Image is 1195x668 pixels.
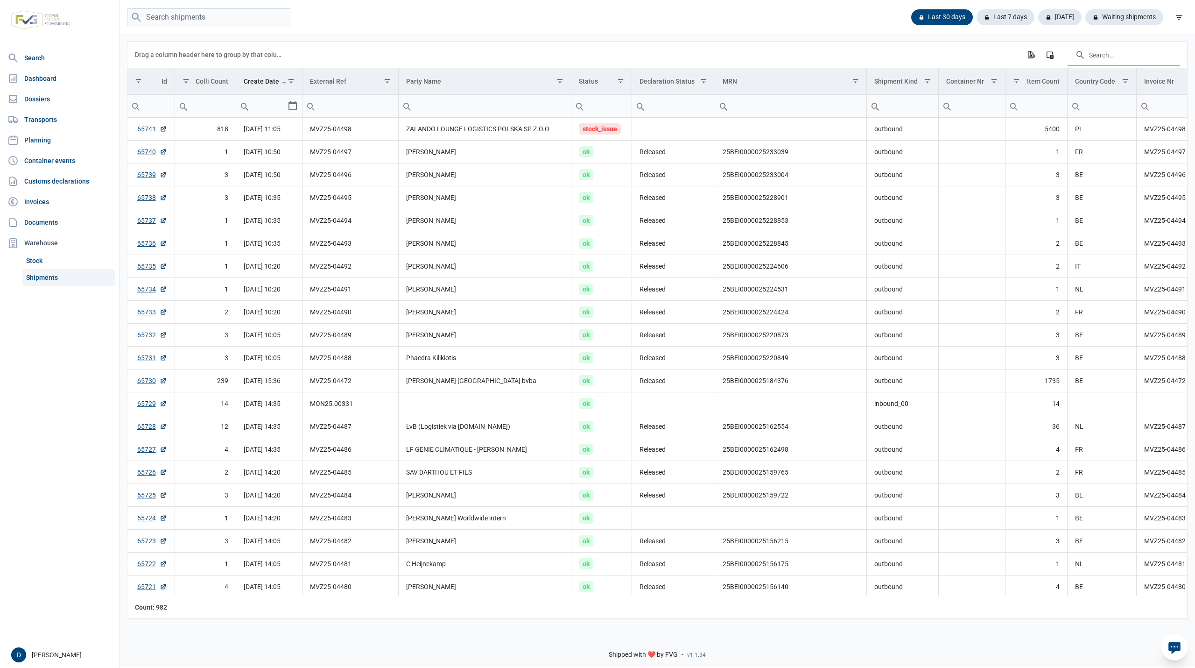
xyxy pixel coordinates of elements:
[398,461,571,484] td: SAV DARTHOU ET FILS
[137,147,167,156] a: 65740
[571,95,632,118] td: Filter cell
[162,78,167,85] div: Id
[632,255,715,278] td: Released
[398,186,571,209] td: [PERSON_NAME]
[1005,255,1067,278] td: 2
[1067,163,1137,186] td: BE
[22,252,115,269] a: Stock
[137,445,167,454] a: 65727
[866,370,939,392] td: outbound
[715,301,867,324] td: 25BEI0000025224424
[866,118,939,141] td: outbound
[632,141,715,163] td: Released
[175,68,236,95] td: Column Colli Count
[398,118,571,141] td: ZALANDO LOUNGE LOGISTICS POLSKA SP Z.O.O
[1067,370,1137,392] td: BE
[1122,78,1129,85] span: Show filter options for column 'Country Code'
[137,399,167,408] a: 65729
[175,507,236,530] td: 1
[398,347,571,370] td: Phaedra Kilikiotis
[22,269,115,286] a: Shipments
[236,95,302,118] td: Filter cell
[1067,255,1137,278] td: IT
[866,68,939,95] td: Column Shipment Kind
[137,262,167,271] a: 65735
[175,324,236,347] td: 3
[866,255,939,278] td: outbound
[632,163,715,186] td: Released
[1005,438,1067,461] td: 4
[137,170,167,179] a: 65739
[302,576,398,598] td: MVZ25-04480
[137,468,167,477] a: 65726
[866,530,939,553] td: outbound
[1005,95,1022,117] div: Search box
[866,415,939,438] td: outbound
[1005,68,1067,95] td: Column Item Count
[302,95,319,117] div: Search box
[398,163,571,186] td: [PERSON_NAME]
[715,141,867,163] td: 25BEI0000025233039
[579,78,598,85] div: Status
[1005,347,1067,370] td: 3
[715,232,867,255] td: 25BEI0000025228845
[127,68,175,95] td: Column Id
[1067,186,1137,209] td: BE
[1067,95,1137,118] td: Filter cell
[1067,68,1137,95] td: Column Country Code
[135,47,285,62] div: Drag a column header here to group by that column
[715,278,867,301] td: 25BEI0000025224531
[175,484,236,507] td: 3
[302,507,398,530] td: MVZ25-04483
[632,370,715,392] td: Released
[866,95,939,118] td: Filter cell
[866,392,939,415] td: inbound_00
[632,95,715,118] td: Filter cell
[137,284,167,294] a: 65734
[866,576,939,598] td: outbound
[632,530,715,553] td: Released
[398,507,571,530] td: [PERSON_NAME] Worldwide intern
[715,163,867,186] td: 25BEI0000025233004
[867,95,939,117] input: Filter cell
[175,301,236,324] td: 2
[632,553,715,576] td: Released
[1067,415,1137,438] td: NL
[715,576,867,598] td: 25BEI0000025156140
[1067,232,1137,255] td: BE
[175,186,236,209] td: 3
[398,278,571,301] td: [PERSON_NAME]
[1067,461,1137,484] td: FR
[1005,209,1067,232] td: 1
[715,461,867,484] td: 25BEI0000025159765
[715,324,867,347] td: 25BEI0000025220873
[398,438,571,461] td: LF GENIE CLIMATIQUE - [PERSON_NAME]
[302,301,398,324] td: MVZ25-04490
[1005,186,1067,209] td: 3
[302,392,398,415] td: MON25.00331
[1005,484,1067,507] td: 3
[715,95,866,117] input: Filter cell
[715,484,867,507] td: 25BEI0000025159722
[1067,438,1137,461] td: FR
[1038,9,1082,25] div: [DATE]
[302,141,398,163] td: MVZ25-04497
[127,8,290,27] input: Search shipments
[571,95,632,117] input: Filter cell
[867,95,884,117] div: Search box
[175,438,236,461] td: 4
[302,163,398,186] td: MVZ25-04496
[302,255,398,278] td: MVZ25-04492
[632,576,715,598] td: Released
[632,415,715,438] td: Released
[175,118,236,141] td: 818
[866,209,939,232] td: outbound
[302,209,398,232] td: MVZ25-04494
[632,461,715,484] td: Released
[571,68,632,95] td: Column Status
[556,78,563,85] span: Show filter options for column 'Party Name'
[715,347,867,370] td: 25BEI0000025220849
[137,582,167,591] a: 65721
[175,370,236,392] td: 239
[398,415,571,438] td: LvB (Logistiek via [DOMAIN_NAME])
